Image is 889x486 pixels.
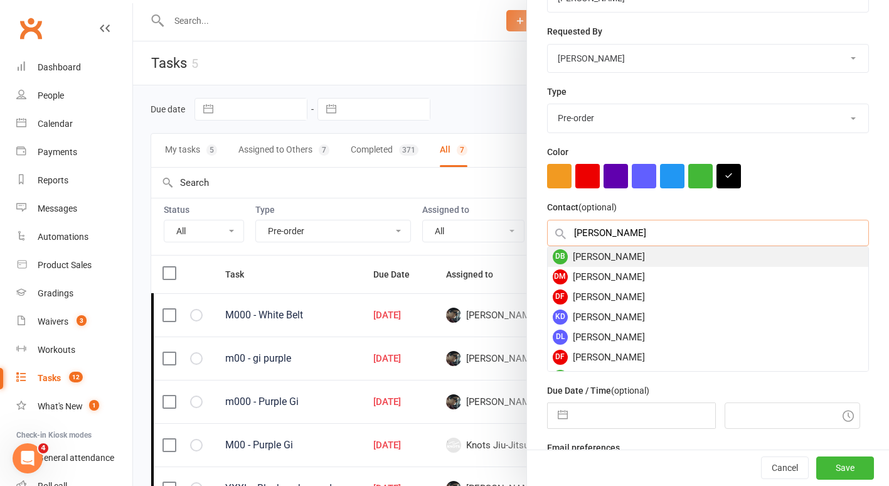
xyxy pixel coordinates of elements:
span: DM [553,269,568,284]
span: DF [553,350,568,365]
span: 1 [89,400,99,411]
span: 4 [38,443,48,453]
div: Product Sales [38,260,92,270]
span: DB [553,249,568,264]
span: DF [553,289,568,305]
span: KD [553,310,568,325]
label: Color [547,145,568,159]
div: Waivers [38,316,68,327]
a: General attendance kiosk mode [16,444,132,472]
div: Workouts [38,345,75,355]
a: Workouts [16,336,132,364]
a: Tasks 12 [16,364,132,392]
a: Payments [16,138,132,166]
div: Dashboard [38,62,81,72]
a: Clubworx [15,13,46,44]
div: Calendar [38,119,73,129]
a: Gradings [16,279,132,308]
button: Cancel [761,457,809,480]
div: [PERSON_NAME] [548,267,868,287]
div: Gradings [38,288,73,298]
a: Waivers 3 [16,308,132,336]
a: What's New1 [16,392,132,421]
label: Requested By [547,24,602,38]
span: 12 [69,372,83,382]
div: [PERSON_NAME] [548,307,868,327]
div: People [38,90,64,100]
label: Due Date / Time [547,384,649,397]
input: Search [547,220,869,246]
button: Save [816,457,874,480]
div: Tasks [38,373,61,383]
a: Messages [16,195,132,223]
div: Automations [38,232,88,242]
span: 3 [77,315,87,326]
div: [PERSON_NAME] [548,327,868,347]
span: DL [553,330,568,345]
div: Reports [38,175,68,185]
small: (optional) [611,386,649,396]
div: Messages [38,203,77,213]
div: Payments [38,147,77,157]
div: [PERSON_NAME] [548,347,868,367]
label: Type [547,85,567,99]
div: [PERSON_NAME] [548,247,868,267]
a: People [16,82,132,110]
div: [PERSON_NAME] [548,367,868,387]
label: Contact [547,200,617,214]
div: [PERSON_NAME] [548,287,868,307]
span: DY [553,370,568,385]
a: Calendar [16,110,132,138]
a: Dashboard [16,53,132,82]
div: General attendance [38,453,114,463]
a: Product Sales [16,251,132,279]
label: Email preferences [547,441,620,455]
a: Reports [16,166,132,195]
div: What's New [38,401,83,411]
iframe: Intercom live chat [13,443,43,473]
small: (optional) [578,202,617,212]
a: Automations [16,223,132,251]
